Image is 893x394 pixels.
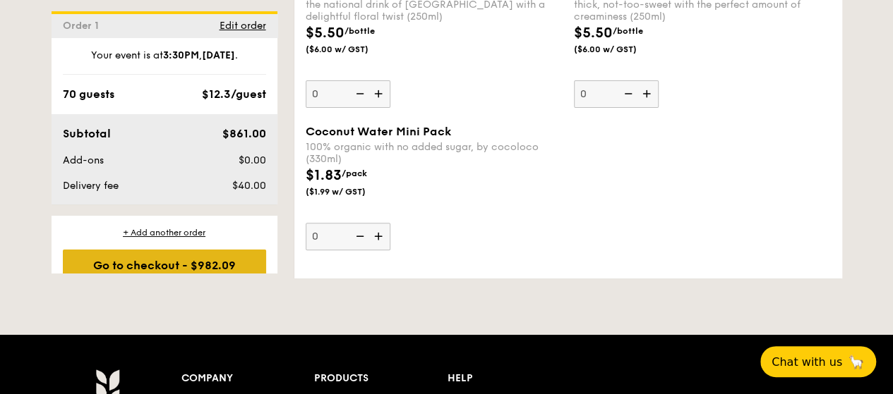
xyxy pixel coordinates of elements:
input: Bandung [PERSON_NAME]thick, not-too-sweet with the perfect amount of creaminess (250ml)$5.50/bott... [574,80,659,108]
div: Help [448,369,581,388]
strong: 3:30PM [163,49,199,61]
span: Subtotal [63,127,111,140]
button: Chat with us🦙 [760,346,876,377]
span: $1.83 [306,167,342,184]
span: Add-ons [63,154,104,166]
span: $0.00 [238,154,265,166]
span: Chat with us [772,355,842,369]
span: /pack [342,168,367,178]
div: Go to checkout - $982.09 [63,250,266,281]
span: $5.50 [574,25,613,42]
span: $861.00 [222,127,265,140]
span: Coconut Water Mini Pack [306,125,451,138]
div: $12.3/guest [202,86,266,103]
img: icon-reduce.1d2dbef1.svg [348,223,369,250]
div: Your event is at , . [63,49,266,75]
span: $5.50 [306,25,344,42]
span: $40.00 [232,180,265,192]
img: icon-reduce.1d2dbef1.svg [616,80,637,107]
span: 🦙 [848,354,865,370]
input: Coconut Water Mini Pack100% organic with no added sugar, by cocoloco (330ml)$1.83/pack($1.99 w/ GST) [306,223,390,250]
span: /bottle [344,26,375,36]
span: ($6.00 w/ GST) [574,44,670,55]
span: ($1.99 w/ GST) [306,186,402,197]
strong: [DATE] [202,49,235,61]
input: Teh C Floralthe national drink of [GEOGRAPHIC_DATA] with a delightful floral twist (250ml)$5.50/b... [306,80,390,108]
span: /bottle [613,26,643,36]
span: Delivery fee [63,180,119,192]
img: icon-add.58712e84.svg [369,80,390,107]
div: 70 guests [63,86,114,103]
img: icon-add.58712e84.svg [637,80,659,107]
div: 100% organic with no added sugar, by cocoloco (330ml) [306,141,563,165]
img: icon-add.58712e84.svg [369,223,390,250]
span: Edit order [220,20,266,32]
div: Company [181,369,315,388]
span: Order 1 [63,20,104,32]
img: icon-reduce.1d2dbef1.svg [348,80,369,107]
div: Products [314,369,448,388]
span: ($6.00 w/ GST) [306,44,402,55]
div: + Add another order [63,227,266,238]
